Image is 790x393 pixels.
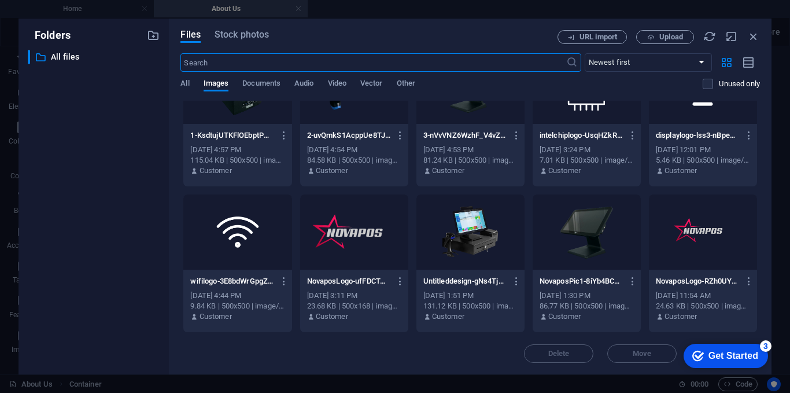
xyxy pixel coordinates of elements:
div: [DATE] 4:54 PM [307,145,401,155]
p: Folders [28,28,71,43]
p: intelchiplogo-UsqHZkR6fIJzWw6SQJv3Ew.png [540,130,623,141]
p: Untitleddesign-gNs4Tj57NfcbBFoPfhGkCQ.png [423,276,507,287]
p: NovaposPic1-8iYb4BCa2zXt3Xyjea6lyQ.png [540,276,623,287]
input: Search [180,53,566,72]
span: URL import [579,34,617,41]
span: Video [328,76,346,93]
p: Customer [316,166,348,176]
p: Displays only files that are not in use on the website. Files added during this session can still... [719,79,760,89]
span: Other [397,76,415,93]
div: 115.04 KB | 500x500 | image/png [190,155,285,166]
span: All [180,76,189,93]
i: Close [747,30,760,43]
p: All files [51,50,139,64]
button: Upload [636,30,694,44]
div: [DATE] 12:01 PM [656,145,750,155]
span: Vector [360,76,383,93]
i: Minimize [725,30,738,43]
p: Customer [316,311,348,322]
p: 3-nVvVNZ6WzhF_V4vZstZPEQ.png [423,130,507,141]
p: 1-KsdtujUTKFlOEbptPGWN5Q.png [190,130,274,141]
p: Customer [665,166,697,176]
div: 84.58 KB | 500x500 | image/png [307,155,401,166]
p: Customer [665,311,697,322]
div: [DATE] 4:44 PM [190,291,285,301]
span: Audio [294,76,313,93]
div: 81.24 KB | 500x500 | image/png [423,155,518,166]
div: [DATE] 1:51 PM [423,291,518,301]
div: 9.84 KB | 500x500 | image/png [190,301,285,311]
span: Documents [242,76,280,93]
span: Images [204,76,229,93]
p: NovaposLogo-ufFDCTmO40irLet_hXbxsw.png [307,276,391,287]
div: [DATE] 3:24 PM [540,145,634,155]
p: Customer [432,166,464,176]
div: 7.01 KB | 500x500 | image/png [540,155,634,166]
div: 86.77 KB | 500x500 | image/png [540,301,634,311]
button: URL import [558,30,627,44]
p: wifilogo-3E8bdWrGpgZjEl6jn0NOqg.png [190,276,274,287]
p: Customer [432,311,464,322]
div: [DATE] 4:53 PM [423,145,518,155]
div: 24.63 KB | 500x500 | image/png [656,301,750,311]
i: Create new folder [147,29,160,42]
span: Files [180,28,201,42]
p: NovaposLogo-RZh0UYTAd__yo81MYx2C3w.png [656,276,740,287]
i: Reload [703,30,716,43]
div: Get Started 3 items remaining, 40% complete [9,6,94,30]
div: 5.46 KB | 500x500 | image/png [656,155,750,166]
p: Customer [548,311,581,322]
span: Upload [659,34,683,41]
div: [DATE] 3:11 PM [307,291,401,301]
p: displaylogo-lss3-nBpeCeg0uLaVzPbFQ.png [656,130,740,141]
div: 3 [86,2,97,14]
span: Stock photos [215,28,269,42]
div: [DATE] 4:57 PM [190,145,285,155]
p: Customer [200,311,232,322]
div: [DATE] 1:30 PM [540,291,634,301]
p: Customer [548,166,581,176]
div: [DATE] 11:54 AM [656,291,750,301]
p: 2-uvQmkS1AcppUe8TJ0OvXdA.png [307,130,391,141]
p: Customer [200,166,232,176]
a: Skip to main content [5,5,82,14]
div: 23.68 KB | 500x168 | image/png [307,301,401,311]
div: Get Started [34,13,84,23]
div: ​ [28,50,30,64]
div: 131.12 KB | 500x500 | image/png [423,301,518,311]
